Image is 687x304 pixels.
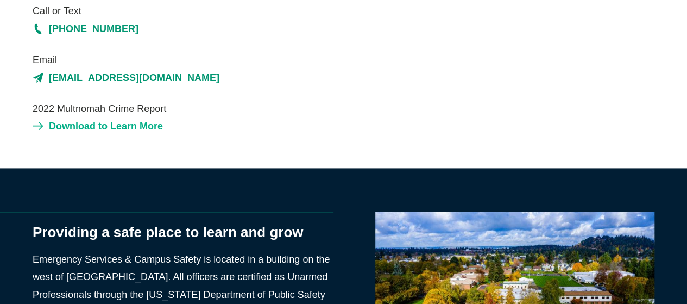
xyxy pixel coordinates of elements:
a: [PHONE_NUMBER] [33,20,440,38]
span: Email [33,51,440,69]
a: [EMAIL_ADDRESS][DOMAIN_NAME] [33,69,440,86]
span: 2022 Multnomah Crime Report [33,100,440,117]
h4: Providing a safe place to learn and grow [33,222,333,242]
a: Download to Learn More [33,117,440,135]
span: Call or Text [33,2,440,20]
